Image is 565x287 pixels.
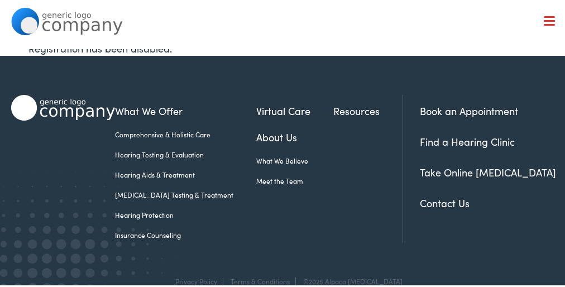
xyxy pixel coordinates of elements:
a: Take Online [MEDICAL_DATA] [420,164,556,178]
a: Contact Us [420,194,470,208]
div: ©2025 Alpaca [MEDICAL_DATA] [298,276,403,284]
a: What We Believe [256,154,333,164]
a: What We Offer [115,102,256,117]
a: What We Offer [20,45,560,79]
a: Virtual Care [256,102,333,117]
a: Hearing Protection [115,208,256,218]
a: Find a Hearing Clinic [420,133,515,147]
a: Meet the Team [256,174,333,184]
a: About Us [256,128,333,143]
a: Privacy Policy [175,275,217,284]
a: Comprehensive & Holistic Care [115,128,256,138]
a: Hearing Testing & Evaluation [115,148,256,158]
a: Terms & Conditions [231,275,290,284]
a: Resources [333,102,403,117]
a: Book an Appointment [420,102,518,116]
a: Hearing Aids & Treatment [115,168,256,178]
a: Insurance Counseling [115,228,256,238]
a: [MEDICAL_DATA] Testing & Treatment [115,188,256,198]
img: Alpaca Audiology [11,93,115,119]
